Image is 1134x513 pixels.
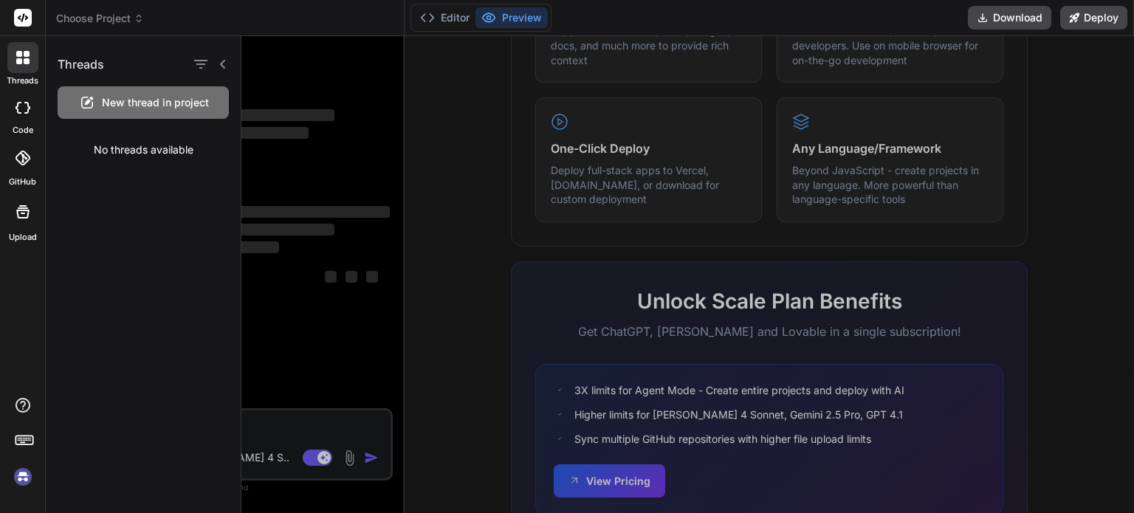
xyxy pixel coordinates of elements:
span: Choose Project [56,11,144,26]
button: Deploy [1060,6,1127,30]
div: No threads available [46,131,241,169]
button: Download [968,6,1051,30]
label: code [13,124,33,137]
h1: Threads [58,55,104,73]
label: threads [7,75,38,87]
button: Preview [475,7,548,28]
img: signin [10,464,35,489]
label: GitHub [9,176,36,188]
span: New thread in project [102,95,209,110]
button: Editor [414,7,475,28]
label: Upload [9,231,37,244]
